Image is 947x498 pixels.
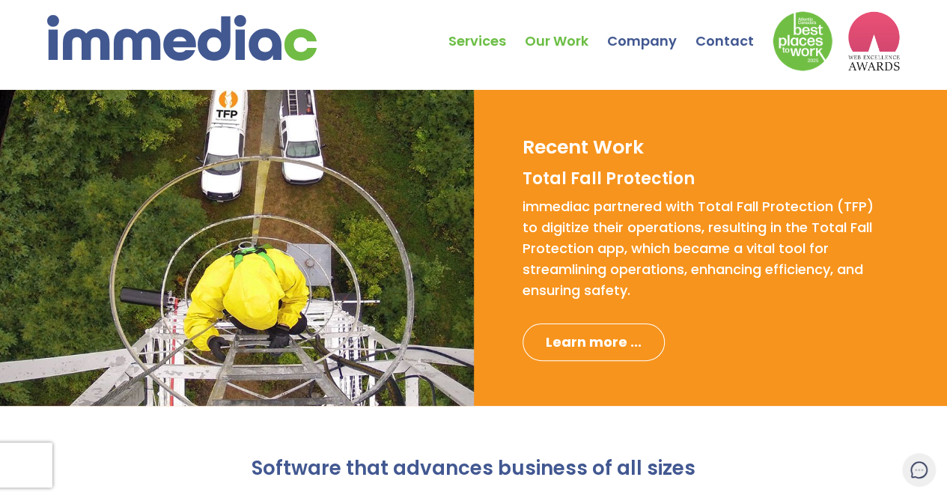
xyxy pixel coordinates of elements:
[847,11,900,71] img: logo2_wea_nobg.webp
[252,455,695,482] span: Software that advances business of all sizes
[695,4,773,56] a: Contact
[773,11,832,71] img: Down
[47,15,317,61] img: immediac
[448,4,525,56] a: Services
[607,4,695,56] a: Company
[525,4,607,56] a: Our Work
[523,197,874,300] span: immediac partnered with Total Fall Protection (TFP) to digitize their operations, resulting in th...
[523,167,695,190] span: Total Fall Protection
[523,324,665,361] a: Learn more ...
[523,135,644,160] h2: Recent Work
